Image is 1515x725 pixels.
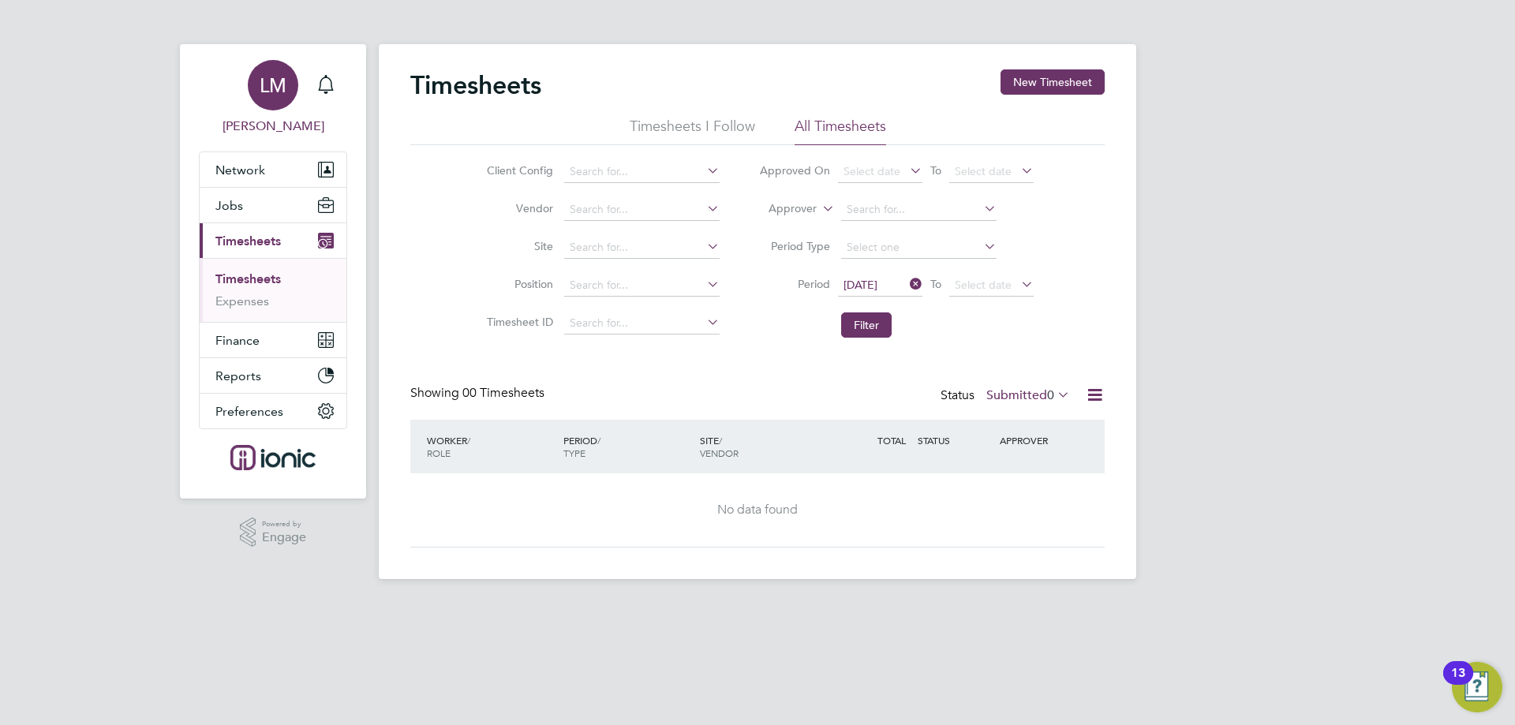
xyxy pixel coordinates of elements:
input: Select one [841,237,997,259]
li: Timesheets I Follow [630,117,755,145]
div: No data found [426,502,1089,518]
span: / [597,434,600,447]
button: Reports [200,358,346,393]
span: To [926,274,946,294]
a: LM[PERSON_NAME] [199,60,347,136]
span: 0 [1047,387,1054,403]
label: Period [759,277,830,291]
button: Finance [200,323,346,357]
div: STATUS [914,426,996,454]
span: Jobs [215,198,243,213]
span: Timesheets [215,234,281,249]
span: Engage [262,531,306,544]
div: WORKER [423,426,559,467]
input: Search for... [841,199,997,221]
div: Status [941,385,1073,407]
input: Search for... [564,237,720,259]
label: Period Type [759,239,830,253]
div: PERIOD [559,426,696,467]
button: New Timesheet [1001,69,1105,95]
label: Submitted [986,387,1070,403]
nav: Main navigation [180,44,366,499]
a: Timesheets [215,271,281,286]
img: ionic-logo-retina.png [230,445,316,470]
div: SITE [696,426,832,467]
button: Jobs [200,188,346,222]
span: Select date [955,278,1012,292]
label: Position [482,277,553,291]
div: Timesheets [200,258,346,322]
h2: Timesheets [410,69,541,101]
span: 00 Timesheets [462,385,544,401]
span: TOTAL [877,434,906,447]
span: ROLE [427,447,451,459]
button: Timesheets [200,223,346,258]
span: Network [215,163,265,178]
span: Laura Moody [199,117,347,136]
label: Vendor [482,201,553,215]
span: TYPE [563,447,585,459]
input: Search for... [564,161,720,183]
span: / [719,434,722,447]
a: Powered byEngage [240,518,307,547]
div: 13 [1451,673,1465,693]
a: Expenses [215,293,269,308]
span: [DATE] [844,278,877,292]
span: VENDOR [700,447,739,459]
div: Showing [410,385,548,402]
span: Powered by [262,518,306,531]
span: Select date [844,164,900,178]
button: Preferences [200,394,346,428]
span: / [467,434,470,447]
button: Network [200,152,346,187]
span: Finance [215,333,260,348]
label: Approved On [759,163,830,178]
label: Site [482,239,553,253]
button: Open Resource Center, 13 new notifications [1452,662,1502,712]
input: Search for... [564,275,720,297]
button: Filter [841,312,892,338]
div: APPROVER [996,426,1078,454]
label: Client Config [482,163,553,178]
span: LM [260,75,286,95]
label: Approver [746,201,817,217]
span: To [926,160,946,181]
input: Search for... [564,312,720,334]
span: Preferences [215,404,283,419]
label: Timesheet ID [482,315,553,329]
span: Select date [955,164,1012,178]
a: Go to home page [199,445,347,470]
li: All Timesheets [795,117,886,145]
span: Reports [215,368,261,383]
input: Search for... [564,199,720,221]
